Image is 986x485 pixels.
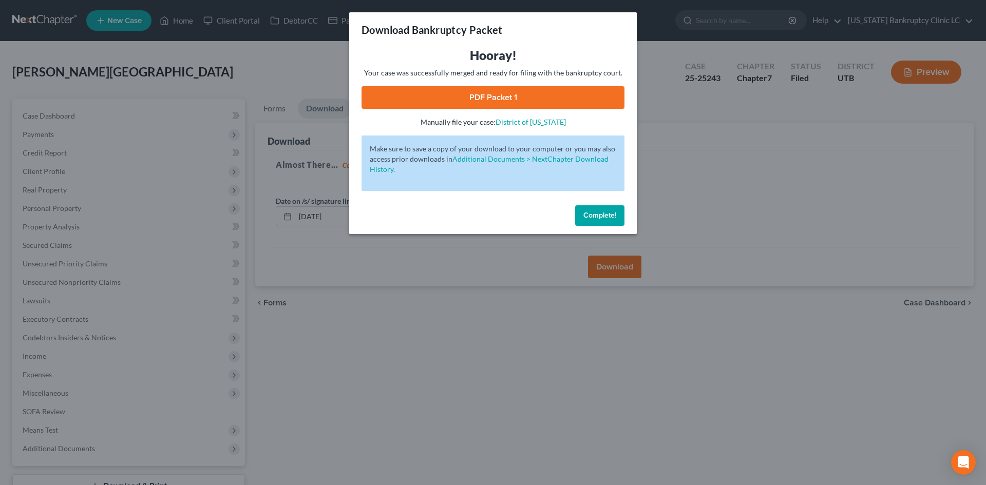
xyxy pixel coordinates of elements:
h3: Download Bankruptcy Packet [362,23,502,37]
p: Your case was successfully merged and ready for filing with the bankruptcy court. [362,68,624,78]
p: Manually file your case: [362,117,624,127]
a: Additional Documents > NextChapter Download History. [370,154,609,173]
div: Open Intercom Messenger [951,450,976,475]
span: Complete! [583,211,616,220]
a: PDF Packet 1 [362,86,624,109]
button: Complete! [575,205,624,226]
a: District of [US_STATE] [496,118,566,126]
p: Make sure to save a copy of your download to your computer or you may also access prior downloads in [370,144,616,174]
h3: Hooray! [362,47,624,64]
